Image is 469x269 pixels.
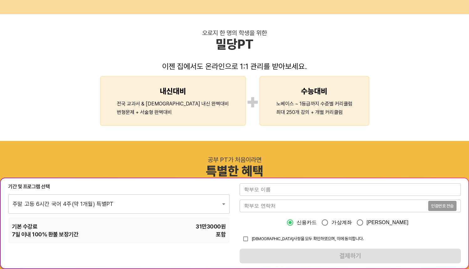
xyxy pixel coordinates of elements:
input: 학부모 이름을 입력해주세요 [240,183,461,196]
div: 노베이스 ~ 1등급까지 수준별 커리큘럼 [276,101,352,107]
div: 밀당PT [216,37,253,52]
div: 전국 교과서 & [DEMOGRAPHIC_DATA] 내신 완벽대비 [117,101,229,107]
div: 특별한 혜택 [206,164,263,179]
input: 학부모 연락처를 입력해주세요 [240,200,428,212]
div: 기간 및 프로그램 선택 [8,183,230,190]
div: 공부 PT가 처음이라면 [208,156,262,164]
span: [DEMOGRAPHIC_DATA]사항을 모두 확인하였으며, 이에 동의합니다. [252,236,364,241]
span: 가상계좌 [331,219,352,226]
div: + [246,89,259,113]
span: 7 일 이내 100% 환불 보장기간 [12,230,78,238]
div: 주말 고등 6시간 국어 4주(약 1개월) 특별PT [8,194,230,213]
div: 오로지 한 명의 학생을 위한 [202,29,267,37]
div: 이젠 집에서도 온라인으로 1:1 관리를 받아보세요. [162,62,307,71]
div: 수능대비 [301,87,327,96]
span: [PERSON_NAME] [367,219,409,226]
span: 31만3000 원 [196,223,226,230]
div: 내신대비 [160,87,186,96]
div: 변형문제 + 서술형 완벽대비 [117,109,229,115]
span: 포함 [216,230,226,238]
span: 신용카드 [297,219,317,226]
span: 기본 수강료 [12,223,37,230]
div: 최대 250개 강의 + 개별 커리큘럼 [276,109,352,115]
